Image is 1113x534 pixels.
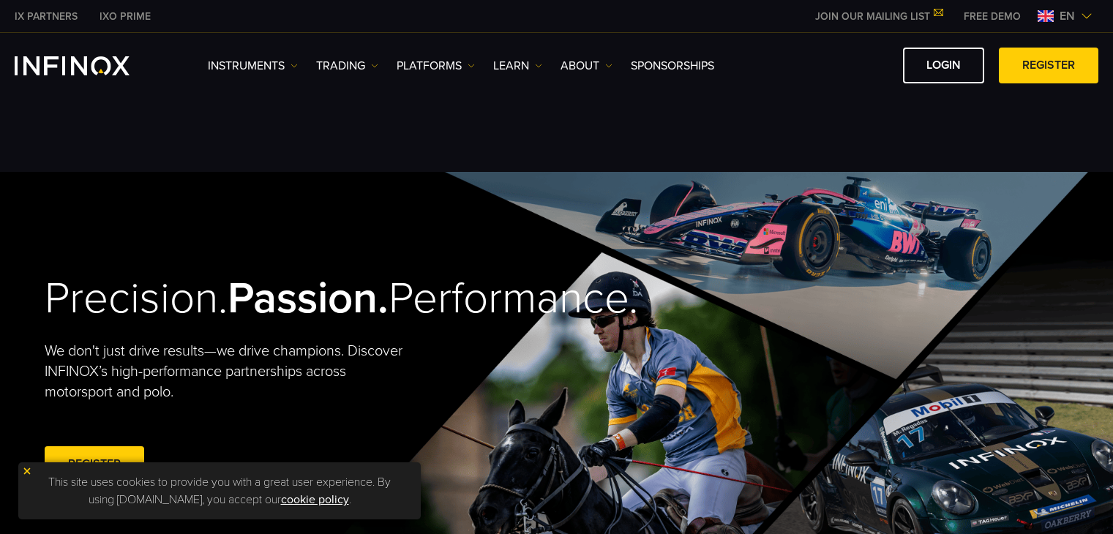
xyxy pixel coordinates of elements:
a: INFINOX [89,9,162,24]
a: cookie policy [281,492,349,507]
p: We don't just drive results—we drive champions. Discover INFINOX’s high-performance partnerships ... [45,341,413,402]
span: en [1054,7,1081,25]
h2: Precision. Performance. [45,272,506,326]
strong: Passion. [228,272,389,325]
a: INFINOX Logo [15,56,164,75]
a: LOGIN [903,48,984,83]
a: PLATFORMS [397,57,475,75]
img: yellow close icon [22,466,32,476]
a: INFINOX MENU [953,9,1032,24]
a: Instruments [208,57,298,75]
a: SPONSORSHIPS [631,57,714,75]
p: This site uses cookies to provide you with a great user experience. By using [DOMAIN_NAME], you a... [26,470,413,512]
a: Learn [493,57,542,75]
a: REGISTER [999,48,1098,83]
a: JOIN OUR MAILING LIST [804,10,953,23]
a: ABOUT [561,57,612,75]
a: REGISTER [45,446,144,482]
a: TRADING [316,57,378,75]
a: INFINOX [4,9,89,24]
